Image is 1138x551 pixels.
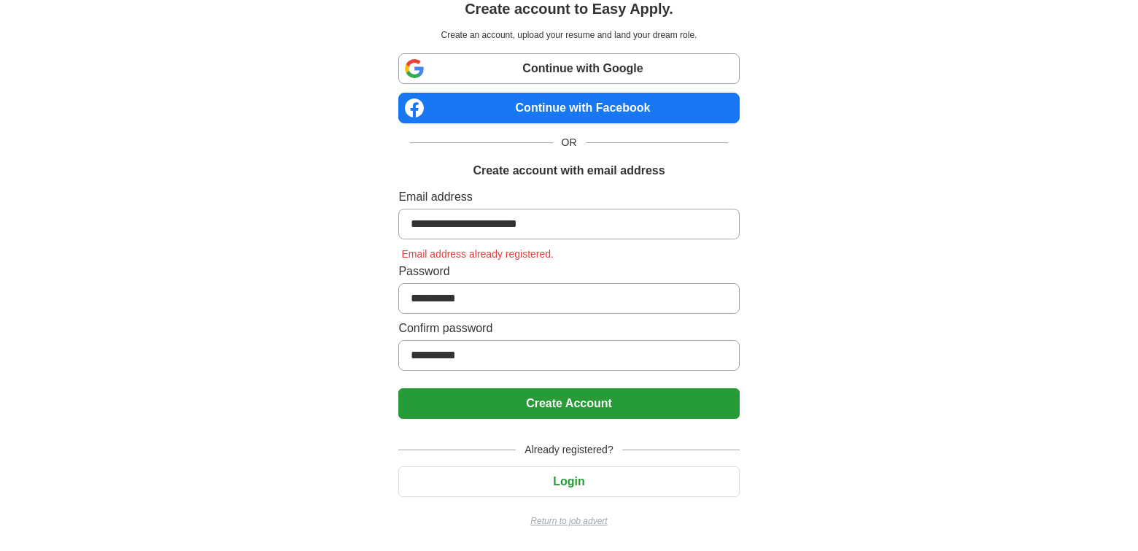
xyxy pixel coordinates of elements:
button: Login [398,466,739,497]
a: Continue with Google [398,53,739,84]
span: Already registered? [516,442,622,458]
label: Confirm password [398,320,739,337]
label: Email address [398,188,739,206]
a: Return to job advert [398,515,739,528]
label: Password [398,263,739,280]
h1: Create account with email address [473,162,665,180]
p: Create an account, upload your resume and land your dream role. [401,28,736,42]
button: Create Account [398,388,739,419]
span: OR [553,135,586,150]
span: Email address already registered. [398,248,557,260]
a: Continue with Facebook [398,93,739,123]
a: Login [398,475,739,488]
